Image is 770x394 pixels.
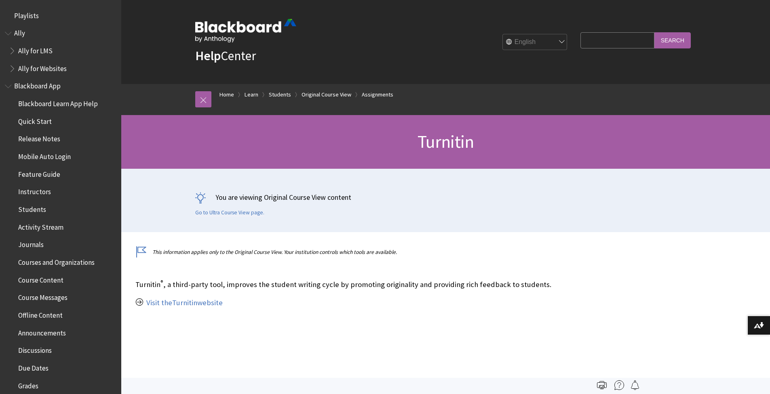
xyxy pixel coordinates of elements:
[18,256,95,266] span: Courses and Organizations
[18,62,67,73] span: Ally for Websites
[18,379,38,390] span: Grades
[630,380,640,390] img: Follow this page
[18,203,46,214] span: Students
[18,238,44,249] span: Journals
[195,209,264,216] a: Go to Ultra Course View page.
[195,19,296,42] img: Blackboard by Anthology
[654,32,691,48] input: Search
[5,9,116,23] nav: Book outline for Playlists
[245,90,258,100] a: Learn
[18,308,63,319] span: Offline Content
[14,80,61,90] span: Blackboard App
[418,130,474,153] span: Turnitin
[18,185,51,196] span: Instructors
[503,34,567,50] select: Site Language Selector
[597,380,607,390] img: Print
[135,279,551,290] p: Turnitin , a third-party tool, improves the student writing cycle by promoting originality and pr...
[18,132,60,143] span: Release Notes
[219,90,234,100] a: Home
[362,90,393,100] a: Assignments
[195,48,256,64] a: HelpCenter
[18,361,49,372] span: Due Dates
[18,326,66,337] span: Announcements
[195,48,221,64] strong: Help
[18,220,63,231] span: Activity Stream
[18,168,60,178] span: Feature Guide
[195,192,696,202] p: You are viewing Original Course View content
[302,90,351,100] a: Original Course View
[18,291,68,302] span: Course Messages
[18,115,52,126] span: Quick Start
[269,90,291,100] a: Students
[14,27,25,38] span: Ally
[160,279,163,286] sup: ®
[18,344,52,354] span: Discussions
[135,248,637,256] p: This information applies only to the Original Course View. Your institution controls which tools ...
[614,380,624,390] img: More help
[18,97,98,108] span: Blackboard Learn App Help
[197,298,223,308] a: website
[146,298,172,308] a: Visit the
[5,27,116,75] nav: Book outline for Anthology Ally Help
[18,44,53,55] span: Ally for LMS
[18,273,63,284] span: Course Content
[172,298,197,308] a: Turnitin
[18,150,71,161] span: Mobile Auto Login
[14,9,39,20] span: Playlists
